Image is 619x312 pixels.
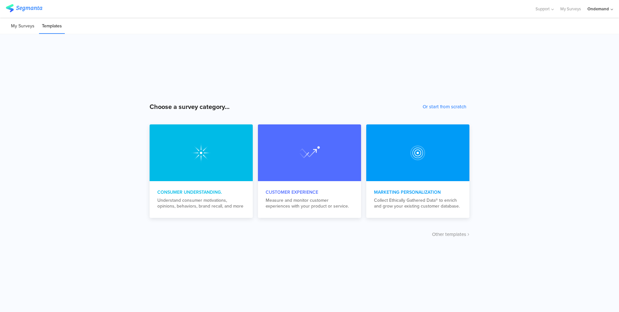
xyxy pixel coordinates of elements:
[408,142,428,163] img: customer_experience.svg
[535,6,550,12] span: Support
[150,102,230,112] div: Choose a survey category...
[299,142,320,163] img: marketing_personalization.svg
[266,189,353,196] div: Customer Experience
[432,231,466,238] span: Other templates
[432,231,469,238] button: Other templates
[157,198,245,209] div: Understand consumer motivations, opinions, behaviors, brand recall, and more
[423,103,466,110] button: Or start from scratch
[587,6,609,12] div: Ondemand
[374,189,462,196] div: Marketing Personalization
[191,142,211,163] img: consumer_understanding.svg
[8,19,37,34] li: My Surveys
[157,189,245,196] div: Consumer Understanding.
[374,198,462,209] div: Collect Ethically Gathered Data® to enrich and grow your existing customer database.
[39,19,65,34] li: Templates
[266,198,353,209] div: Measure and monitor customer experiences with your product or service.
[6,4,42,12] img: segmanta logo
